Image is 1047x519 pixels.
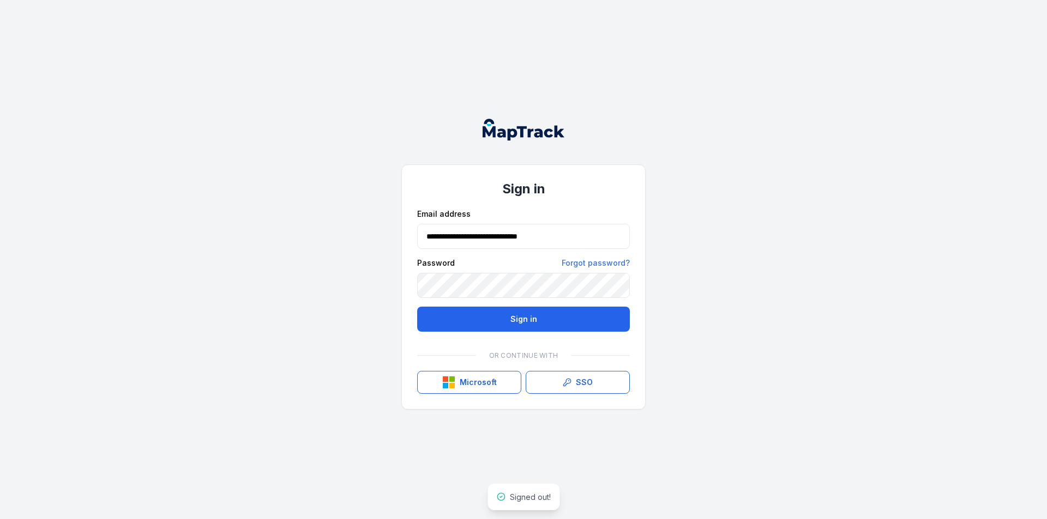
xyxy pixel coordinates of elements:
[562,258,630,268] a: Forgot password?
[417,307,630,332] button: Sign in
[417,371,521,394] button: Microsoft
[526,371,630,394] a: SSO
[510,492,551,502] span: Signed out!
[417,258,455,268] label: Password
[417,209,471,219] label: Email address
[417,180,630,198] h1: Sign in
[417,345,630,367] div: Or continue with
[465,119,582,141] nav: Global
